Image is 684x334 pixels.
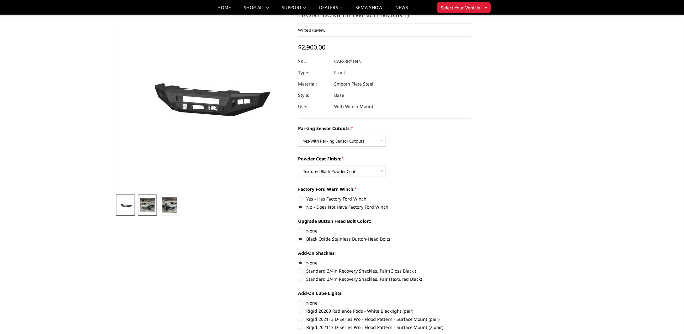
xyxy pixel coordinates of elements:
a: shop all [244,5,269,14]
dd: With Winch Mount [334,101,373,112]
dt: Style: [298,90,329,101]
label: Factory Ford Warn Winch: [298,186,471,192]
dt: Use: [298,101,329,112]
label: None [298,300,471,306]
a: Home [218,5,231,14]
dt: Type: [298,67,329,78]
img: 2023-2025 Ford F250-350-A2 Series-Base Front Bumper (winch mount) [140,198,155,211]
span: Select Your Vehicle [441,4,480,11]
label: Add-On Cube Lights: [298,290,471,296]
dd: CAF23BYTNN [334,56,362,67]
a: News [395,5,408,14]
label: None [298,259,471,266]
label: None [298,227,471,234]
a: SEMA Show [355,5,383,14]
label: Standard 3/4in Recovery Shackles, Pair (Textured Black) [298,276,471,282]
img: 2023-2025 Ford F250-350-A2 Series-Base Front Bumper (winch mount) [118,202,133,209]
label: Standard 3/4in Recovery Shackles, Pair (Gloss Black ) [298,268,471,274]
label: Add-On Shackles: [298,250,471,256]
label: Powder Coat Finish: [298,155,471,162]
span: $2,900.00 [298,43,325,51]
dd: Front [334,67,345,78]
label: Upgrade Button Head Bolt Color:: [298,218,471,224]
dd: Base [334,90,344,101]
label: Rigid 202113 D-Series Pro - Flood Pattern - Surface Mount (2 pair) [298,324,471,331]
label: Rigid 202113 D-Series Pro - Flood Pattern - Surface Mount (pair) [298,316,471,322]
a: Write a Review [298,27,325,33]
label: Rigid 20200 Radiance Pods - White Blacklight (pair) [298,308,471,314]
span: ▾ [485,4,487,11]
dd: Smooth Plate Steel [334,78,373,90]
dt: Material: [298,78,329,90]
label: Black Oxide Stainless Button-Head Bolts [298,236,471,242]
img: 2023-2025 Ford F250-350-A2 Series-Base Front Bumper (winch mount) [162,197,177,212]
a: Dealers [319,5,343,14]
label: Parking Sensor Cutouts: [298,125,471,132]
label: No - Does Not Have Factory Ford Winch [298,204,471,210]
a: Support [282,5,307,14]
a: 2023-2025 Ford F250-350-A2 Series-Base Front Bumper (winch mount) [116,0,289,188]
label: Yes - Has Factory Ford Winch [298,196,471,202]
button: Select Your Vehicle [437,2,491,13]
dt: SKU: [298,56,329,67]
